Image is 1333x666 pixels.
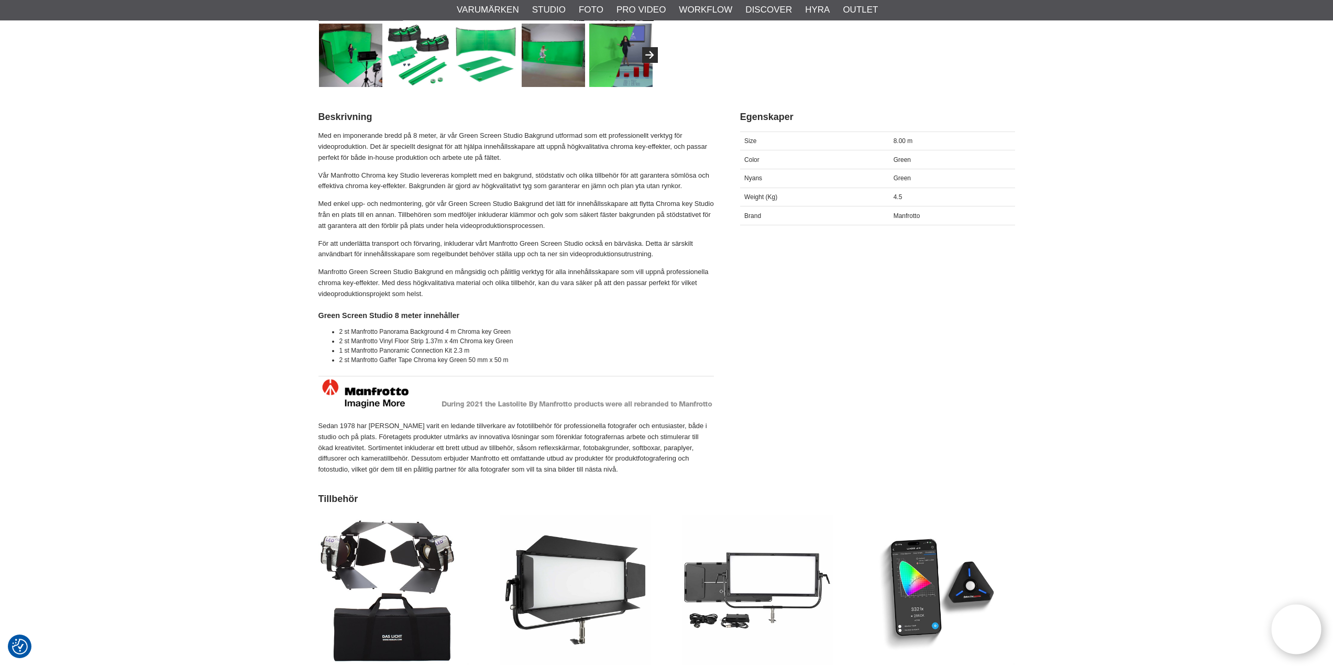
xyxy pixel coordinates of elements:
[318,310,714,321] h4: Green Screen Studio 8 meter innehåller
[318,421,714,475] p: Sedan 1978 har [PERSON_NAME] varit en ledande tillverkare av fototillbehör för professionella fot...
[843,3,878,17] a: Outlet
[318,130,714,163] p: Med en imponerande bredd på 8 meter, är vår Green Screen Studio Bakgrund utformad som ett profess...
[679,3,732,17] a: Workflow
[318,267,714,299] p: Manfrotto Green Screen Studio Bakgrund en mångsidig och pålitlig verktyg för alla innehållsskapar...
[744,193,777,201] span: Weight (Kg)
[740,111,1015,124] h2: Egenskaper
[318,372,714,410] img: Manfrotto - About
[744,174,762,182] span: Nyans
[642,47,658,63] button: Next
[864,515,1015,665] img: Datacolor LightColor Meter
[682,515,833,665] img: Nanlux TK 140B Bi-Color LED Panel
[532,3,566,17] a: Studio
[744,212,761,220] span: Brand
[339,355,714,365] li: 2 st Manfrotto Gaffer Tape Chroma key Green 50 mm x 50 m
[387,24,450,87] img: Green Screen Studiobakgrund 8 meter, Manfrotto
[318,199,714,231] p: Med enkel upp- och nedmontering, gör vår Green Screen Studio Bakgrund det lätt för innehållsskapa...
[318,493,1015,506] h2: Tillbehör
[339,327,714,336] li: 2 st Manfrotto Panorama Background 4 m Chroma key Green
[805,3,830,17] a: Hyra
[894,156,911,163] span: Green
[894,174,911,182] span: Green
[12,639,28,654] img: Revisit consent button
[339,336,714,346] li: 2 st Manfrotto Vinyl Floor Strip 1.37m x 4m Chroma key Green
[744,156,759,163] span: Color
[745,3,792,17] a: Discover
[318,515,469,665] img: Hedler LED 650 Video Kit
[319,24,382,87] img: Green Screen Studio Background 8 meter | Manfrotto
[894,137,913,145] span: 8.00 m
[318,170,714,192] p: Vår Manfrotto Chroma key Studio levereras komplett med en bakgrund, stödstativ och olika tillbehö...
[12,637,28,656] button: Samtyckesinställningar
[457,3,519,17] a: Varumärken
[454,24,517,87] img: Green Screen Studiobakgrund 8 meter, Manfrotto
[500,515,651,665] img: Nanlux TK 280B Bi-Color Soft Panel
[339,346,714,355] li: 1 st Manfrotto Panoramic Connection Kit 2.3 m
[616,3,666,17] a: Pro Video
[894,193,902,201] span: 4.5
[522,24,585,87] img: Green Screen Studiobakgrund 8 meter, Manfrotto
[318,111,714,124] h2: Beskrivning
[579,3,603,17] a: Foto
[744,137,756,145] span: Size
[589,24,653,87] img: Green Screen Studiobakgrund 8 meter, Manfrotto
[894,212,920,220] span: Manfrotto
[318,238,714,260] p: För att underlätta transport och förvaring, inkluderar vårt Manfrotto Green Screen Studio också e...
